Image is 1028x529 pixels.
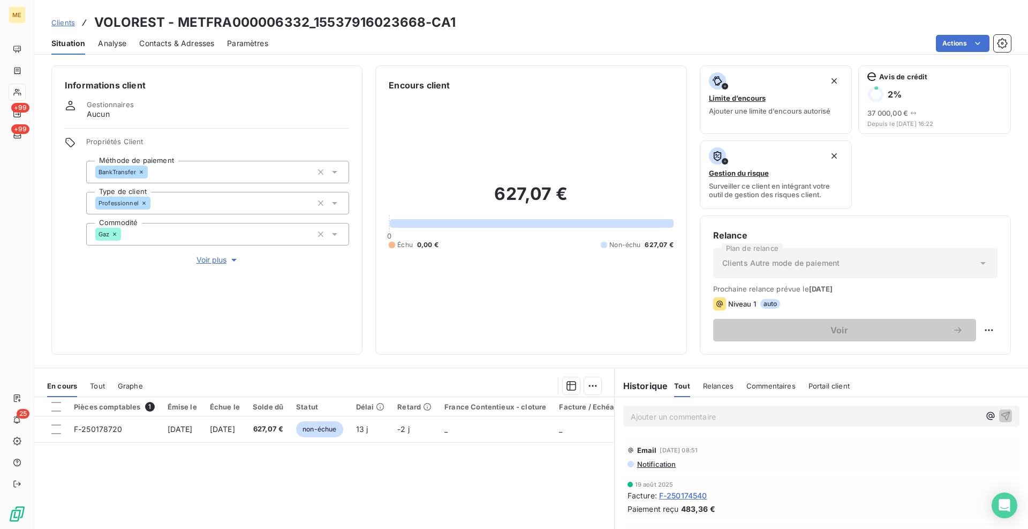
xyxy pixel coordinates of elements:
button: Gestion du risqueSurveiller ce client en intégrant votre outil de gestion des risques client. [700,140,852,209]
span: Paramètres [227,38,268,49]
span: 13 j [356,424,368,434]
span: F-250178720 [74,424,123,434]
span: Notification [636,460,676,468]
span: Surveiller ce client en intégrant votre outil de gestion des risques client. [709,182,843,199]
span: [DATE] [168,424,193,434]
span: non-échue [296,421,343,437]
div: Pièces comptables [74,402,155,412]
span: Gestionnaires [87,100,134,109]
h6: 2 % [888,89,902,100]
span: Graphe [118,382,143,390]
h6: Encours client [389,79,450,92]
span: _ [444,424,448,434]
h6: Relance [713,229,997,242]
button: Actions [936,35,989,52]
input: Ajouter une valeur [148,167,156,177]
span: Situation [51,38,85,49]
div: Facture / Echéancier [559,403,632,411]
span: Relances [703,382,734,390]
span: Depuis le [DATE] 16:22 [867,121,1002,127]
span: Tout [90,382,105,390]
span: Clients [51,18,75,27]
input: Ajouter une valeur [150,198,159,208]
span: En cours [47,382,77,390]
h6: Informations client [65,79,349,92]
span: Niveau 1 [728,300,756,308]
span: Prochaine relance prévue le [713,285,997,293]
span: Ajouter une limite d’encours autorisé [709,107,830,115]
span: Non-échu [609,240,640,250]
span: Propriétés Client [86,137,349,152]
span: Professionnel [99,200,139,206]
span: Portail client [808,382,850,390]
span: [DATE] 08:51 [660,447,698,453]
span: Limite d’encours [709,94,766,102]
span: 1 [145,402,155,412]
h3: VOLOREST - METFRA000006332_15537916023668-CA1 [94,13,456,32]
span: Tout [674,382,690,390]
button: Voir plus [86,254,349,266]
span: 25 [17,409,29,419]
span: Contacts & Adresses [139,38,214,49]
span: Clients Autre mode de paiement [722,258,840,269]
span: [DATE] [210,424,235,434]
h2: 627,07 € [389,183,673,215]
span: 19 août 2025 [635,481,674,488]
span: BankTransfer [99,169,136,175]
span: Commentaires [746,382,796,390]
span: 37 000,00 € [867,109,908,117]
div: Délai [356,403,385,411]
span: Échu [397,240,413,250]
div: Échue le [210,403,240,411]
span: Facture : [628,490,657,501]
div: Solde dû [253,403,283,411]
div: Statut [296,403,343,411]
span: F-250174540 [659,490,707,501]
span: 483,36 € [681,503,715,515]
span: auto [760,299,781,309]
span: Aucun [87,109,110,120]
span: 0,00 € [417,240,439,250]
span: Gestion du risque [709,169,769,177]
span: 0 [387,232,391,240]
a: Clients [51,17,75,28]
div: France Contentieux - cloture [444,403,546,411]
span: 627,07 € [253,424,283,435]
span: [DATE] [809,285,833,293]
div: Open Intercom Messenger [992,493,1017,518]
input: Ajouter une valeur [121,229,130,239]
h6: Historique [615,379,668,392]
span: Analyse [98,38,126,49]
span: -2 j [397,424,410,434]
span: Voir plus [196,255,239,265]
div: Retard [397,403,432,411]
span: Email [637,446,657,455]
span: Voir [726,326,953,334]
img: Logo LeanPay [9,505,26,523]
span: Gaz [99,231,109,237]
button: Limite d’encoursAjouter une limite d’encours autorisé [700,65,852,134]
span: +99 [11,124,29,134]
span: +99 [11,103,29,113]
span: 627,07 € [645,240,673,250]
span: Paiement reçu [628,503,679,515]
div: Émise le [168,403,197,411]
span: _ [559,424,562,434]
button: Voir [713,319,976,341]
div: ME [9,6,26,24]
span: Avis de crédit [879,72,927,81]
